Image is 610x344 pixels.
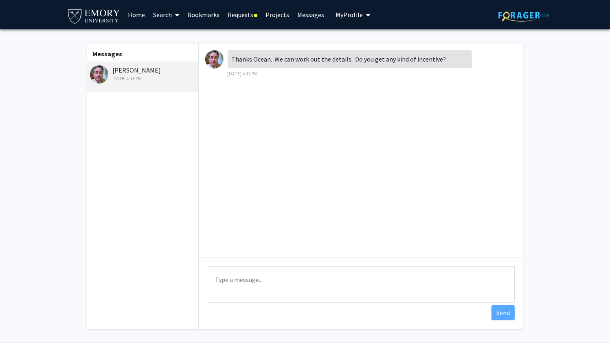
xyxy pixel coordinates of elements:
span: [DATE] 4:13 PM [228,71,258,77]
div: Thanks Ocean. We can work out the details. Do you get any kind of incentive? [228,50,472,68]
iframe: Chat [6,307,35,338]
button: Send [492,305,515,320]
a: Bookmarks [183,0,224,29]
a: Projects [261,0,293,29]
div: [DATE] 4:13 PM [90,75,196,82]
a: Requests [224,0,261,29]
textarea: Message [207,266,515,303]
b: Messages [92,50,122,58]
img: James H. Morey [90,65,108,84]
span: My Profile [336,11,363,19]
a: Home [124,0,149,29]
img: Emory University Logo [67,7,121,25]
div: [PERSON_NAME] [90,65,196,82]
a: Search [149,0,183,29]
img: James H. Morey [205,50,224,68]
img: ForagerOne Logo [498,9,549,22]
a: Messages [293,0,328,29]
